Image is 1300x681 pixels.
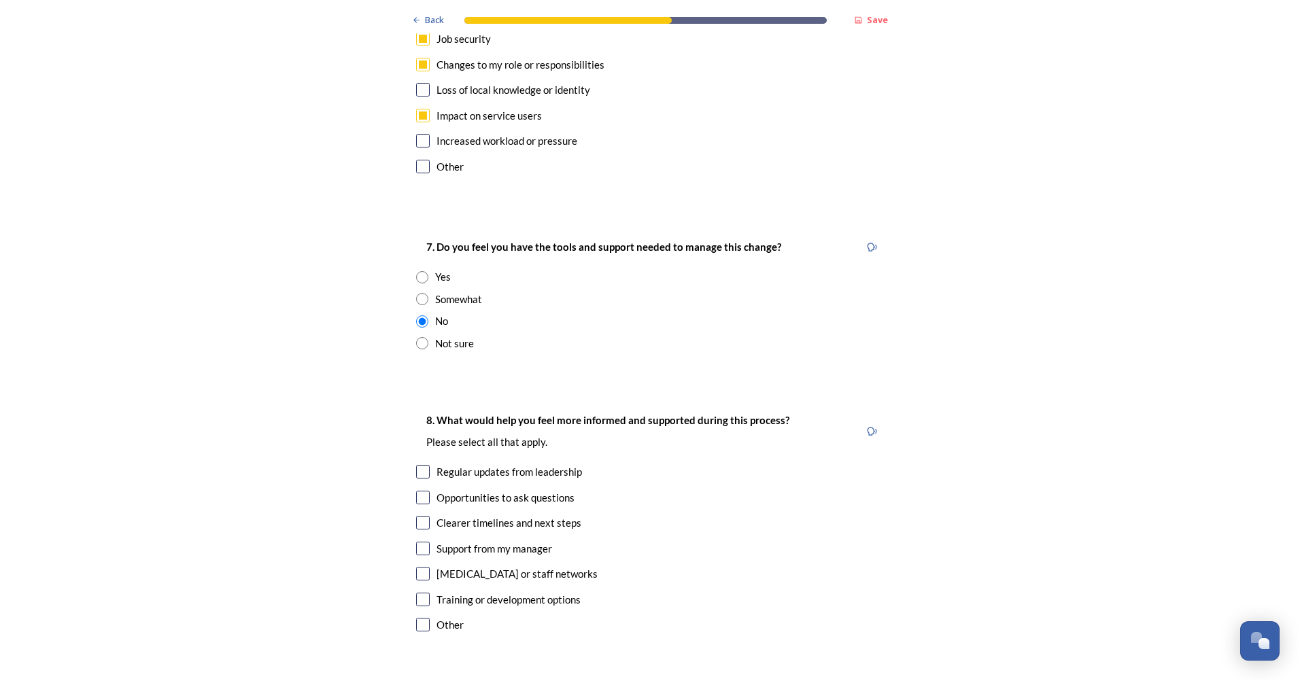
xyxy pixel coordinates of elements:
strong: 7. Do you feel you have the tools and support needed to manage this change? [426,241,781,253]
div: [MEDICAL_DATA] or staff networks [437,566,598,582]
div: Impact on service users [437,108,542,124]
div: Clearer timelines and next steps [437,515,581,531]
div: Somewhat [435,292,482,307]
div: Increased workload or pressure [437,133,577,149]
div: Changes to my role or responsibilities [437,57,604,73]
strong: Save [867,14,888,26]
div: Training or development options [437,592,581,608]
div: No [435,313,448,329]
div: Loss of local knowledge or identity [437,82,590,98]
strong: 8. What would help you feel more informed and supported during this process? [426,414,789,426]
span: Back [425,14,444,27]
div: Yes [435,269,451,285]
p: Please select all that apply. [426,435,789,449]
div: Regular updates from leadership [437,464,582,480]
div: Opportunities to ask questions [437,490,575,506]
button: Open Chat [1240,621,1280,661]
div: Support from my manager [437,541,552,557]
div: Job security [437,31,491,47]
div: Other [437,159,464,175]
div: Other [437,617,464,633]
div: Not sure [435,336,474,351]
